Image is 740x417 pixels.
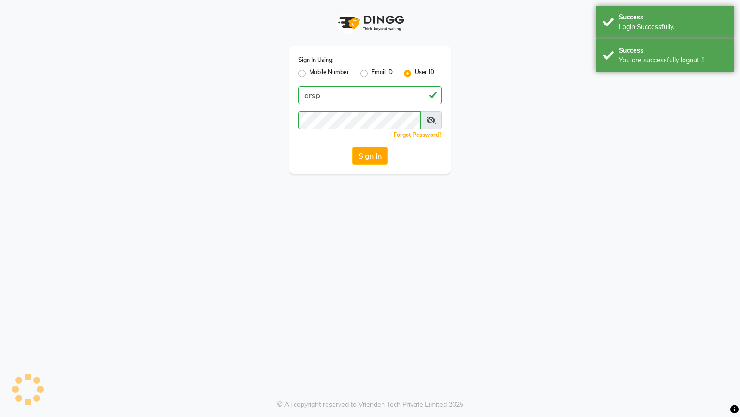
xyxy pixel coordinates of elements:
[619,46,728,55] div: Success
[394,131,442,138] a: Forgot Password?
[619,55,728,65] div: You are successfully logout !!
[333,9,407,37] img: logo1.svg
[619,12,728,22] div: Success
[352,147,388,165] button: Sign In
[371,68,393,79] label: Email ID
[619,22,728,32] div: Login Successfully.
[298,86,442,104] input: Username
[309,68,349,79] label: Mobile Number
[415,68,434,79] label: User ID
[298,111,421,129] input: Username
[298,56,333,64] label: Sign In Using:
